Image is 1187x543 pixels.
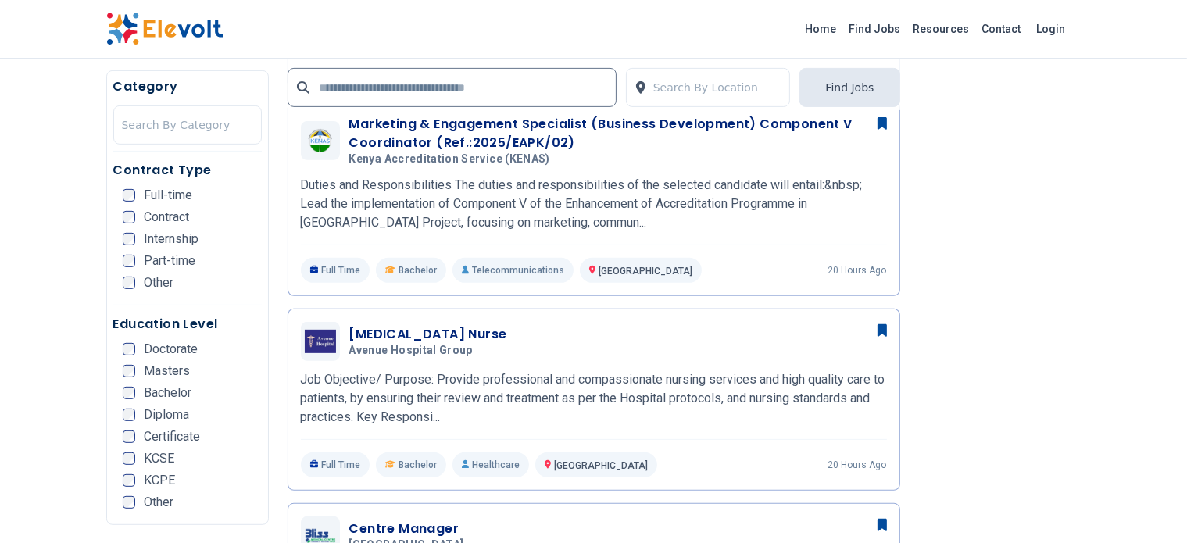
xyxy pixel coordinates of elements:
h3: [MEDICAL_DATA] Nurse [349,325,507,344]
img: Kenya Accreditation Service (KENAS) [305,128,336,153]
h5: Contract Type [113,161,262,180]
span: Contract [145,211,190,223]
span: Other [145,277,174,289]
p: 20 hours ago [828,459,887,471]
img: Elevolt [106,13,223,45]
input: Diploma [123,409,135,421]
span: Bachelor [399,264,437,277]
input: KCPE [123,474,135,487]
iframe: Chat Widget [1109,468,1187,543]
span: Other [145,496,174,509]
span: Bachelor [399,459,437,471]
span: Kenya Accreditation Service (KENAS) [349,152,550,166]
span: Bachelor [145,387,192,399]
p: Full Time [301,452,370,477]
input: Masters [123,365,135,377]
a: Find Jobs [843,16,907,41]
iframe: Advertisement [919,70,1113,539]
button: Find Jobs [799,68,899,107]
span: [GEOGRAPHIC_DATA] [599,266,692,277]
p: Job Objective/ Purpose: Provide professional and compassionate nursing services and high quality ... [301,370,887,427]
span: Doctorate [145,343,198,355]
a: Contact [976,16,1028,41]
span: KCPE [145,474,176,487]
a: Login [1028,13,1075,45]
span: KCSE [145,452,175,465]
span: Diploma [145,409,190,421]
p: 20 hours ago [828,264,887,277]
input: Certificate [123,430,135,443]
input: Other [123,496,135,509]
a: Resources [907,16,976,41]
a: Home [799,16,843,41]
span: Part-time [145,255,196,267]
p: Duties and Responsibilities The duties and responsibilities of the selected candidate will entail... [301,176,887,232]
h3: Centre Manager [349,520,470,538]
a: Avenue Hospital Group[MEDICAL_DATA] NurseAvenue Hospital GroupJob Objective/ Purpose: Provide pro... [301,322,887,477]
input: Internship [123,233,135,245]
p: Healthcare [452,452,529,477]
input: Full-time [123,189,135,202]
h5: Category [113,77,262,96]
h5: Education Level [113,315,262,334]
input: KCSE [123,452,135,465]
p: Telecommunications [452,258,574,283]
span: Internship [145,233,199,245]
img: Avenue Hospital Group [305,330,336,353]
p: Full Time [301,258,370,283]
input: Part-time [123,255,135,267]
span: Masters [145,365,191,377]
input: Contract [123,211,135,223]
h3: Marketing & Engagement Specialist (Business Development) Component V Coordinator (Ref.:2025/EAPK/02) [349,115,887,152]
span: Avenue Hospital Group [349,344,473,358]
span: Full-time [145,189,193,202]
span: Certificate [145,430,201,443]
input: Other [123,277,135,289]
span: [GEOGRAPHIC_DATA] [554,460,648,471]
input: Bachelor [123,387,135,399]
a: Kenya Accreditation Service (KENAS)Marketing & Engagement Specialist (Business Development) Compo... [301,115,887,283]
input: Doctorate [123,343,135,355]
